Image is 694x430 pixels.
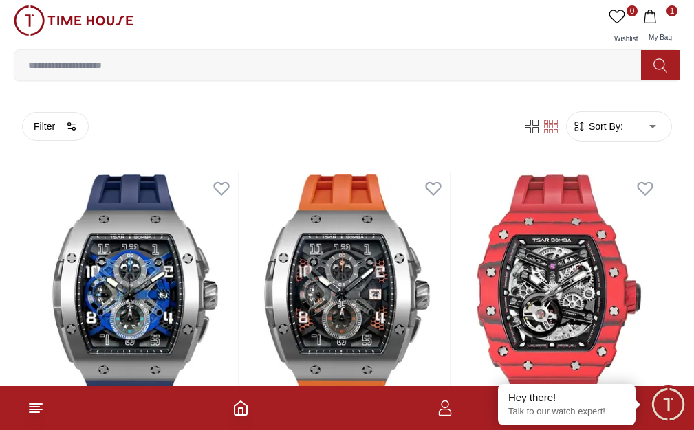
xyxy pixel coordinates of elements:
img: ... [14,5,133,36]
div: Chat Widget [649,385,687,423]
button: Sort By: [572,120,623,133]
span: 1 [666,5,677,16]
span: 0 [627,5,638,16]
a: Home [232,400,249,416]
a: 0Wishlist [606,5,640,49]
p: Talk to our watch expert! [508,406,625,418]
button: 1My Bag [640,5,680,49]
span: My Bag [643,34,677,41]
span: Wishlist [609,35,643,43]
span: Sort By: [586,120,623,133]
div: Hey there! [508,391,625,405]
button: Filter [22,112,89,141]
